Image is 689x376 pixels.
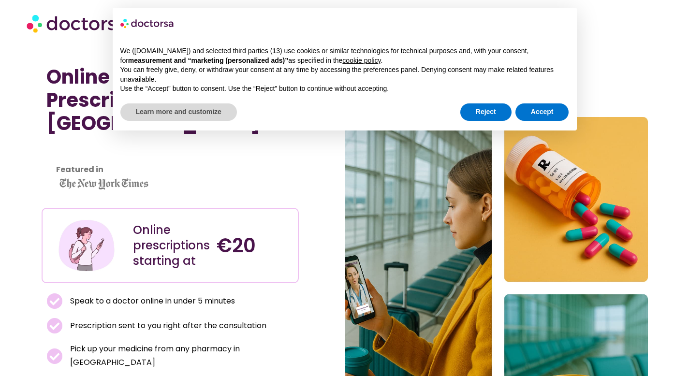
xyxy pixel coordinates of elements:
[128,57,288,64] strong: measurement and “marketing (personalized ads)”
[120,15,175,31] img: logo
[217,234,291,257] h4: €20
[57,216,116,275] img: Illustration depicting a young woman in a casual outfit, engaged with her smartphone. She has a p...
[120,46,569,65] p: We ([DOMAIN_NAME]) and selected third parties (13) use cookies or similar technologies for techni...
[68,342,294,369] span: Pick up your medicine from any pharmacy in [GEOGRAPHIC_DATA]
[46,156,294,168] iframe: Customer reviews powered by Trustpilot
[133,222,207,269] div: Online prescriptions starting at
[46,145,191,156] iframe: Customer reviews powered by Trustpilot
[68,319,266,333] span: Prescription sent to you right after the consultation
[515,103,569,121] button: Accept
[342,57,381,64] a: cookie policy
[120,84,569,94] p: Use the “Accept” button to consent. Use the “Reject” button to continue without accepting.
[460,103,512,121] button: Reject
[46,65,294,135] h1: Online Doctor Prescription in [GEOGRAPHIC_DATA]
[56,164,103,175] strong: Featured in
[68,294,235,308] span: Speak to a doctor online in under 5 minutes
[120,103,237,121] button: Learn more and customize
[120,65,569,84] p: You can freely give, deny, or withdraw your consent at any time by accessing the preferences pane...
